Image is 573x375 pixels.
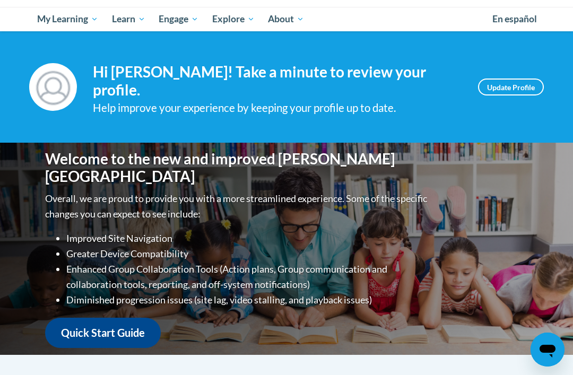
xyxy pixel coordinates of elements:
span: Learn [112,13,145,25]
a: En español [485,8,544,30]
a: About [262,7,311,31]
h1: Welcome to the new and improved [PERSON_NAME][GEOGRAPHIC_DATA] [45,150,430,186]
a: Quick Start Guide [45,318,161,348]
li: Greater Device Compatibility [66,246,430,261]
iframe: Button to launch messaging window [531,333,565,367]
a: Update Profile [478,79,544,95]
span: Explore [212,13,255,25]
a: Engage [152,7,205,31]
li: Improved Site Navigation [66,231,430,246]
a: My Learning [30,7,105,31]
div: Help improve your experience by keeping your profile up to date. [93,99,462,117]
img: Profile Image [29,63,77,111]
span: En español [492,13,537,24]
span: My Learning [37,13,98,25]
li: Enhanced Group Collaboration Tools (Action plans, Group communication and collaboration tools, re... [66,261,430,292]
li: Diminished progression issues (site lag, video stalling, and playback issues) [66,292,430,308]
h4: Hi [PERSON_NAME]! Take a minute to review your profile. [93,63,462,99]
a: Explore [205,7,262,31]
span: Engage [159,13,198,25]
a: Learn [105,7,152,31]
span: About [268,13,304,25]
p: Overall, we are proud to provide you with a more streamlined experience. Some of the specific cha... [45,191,430,222]
div: Main menu [29,7,544,31]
